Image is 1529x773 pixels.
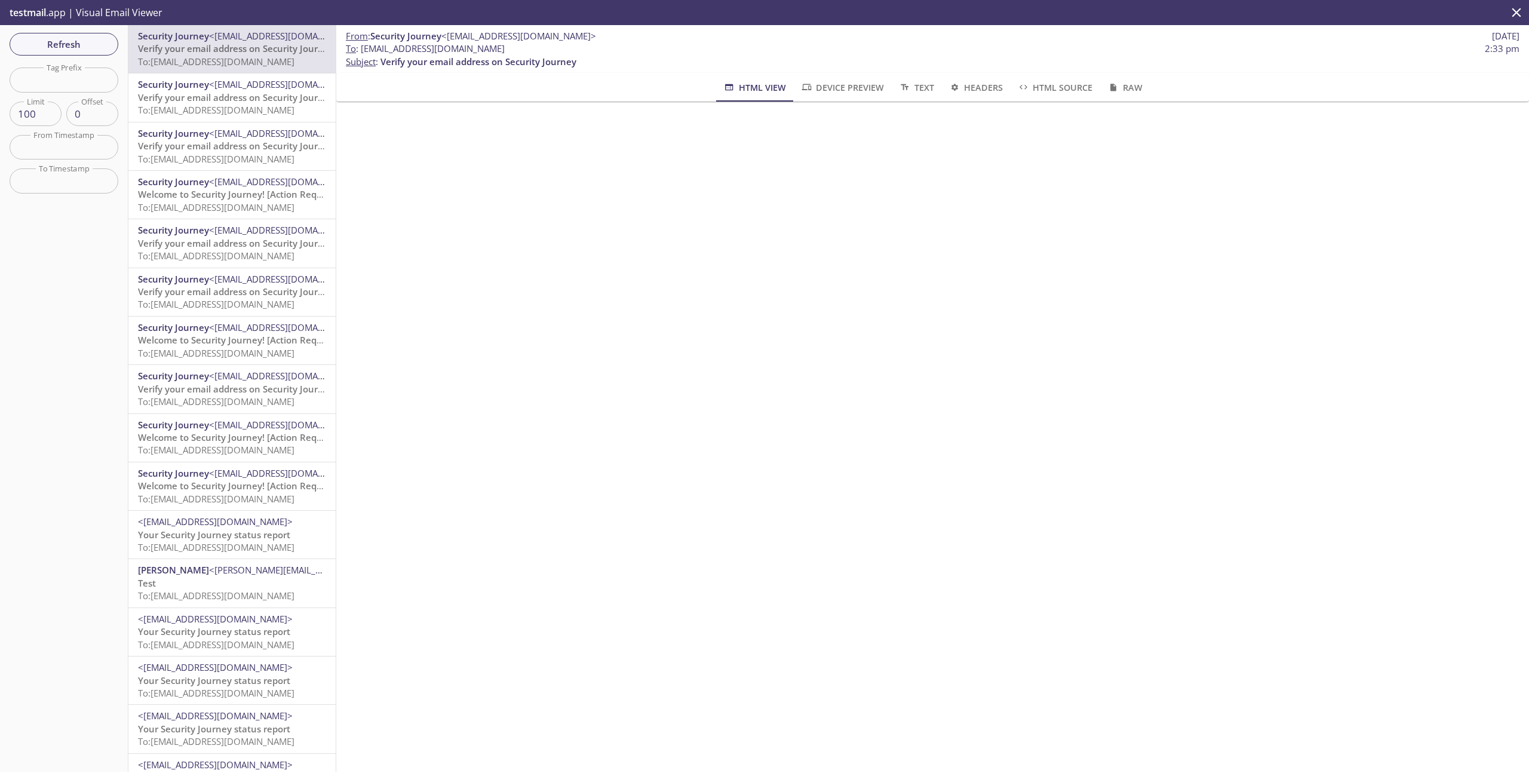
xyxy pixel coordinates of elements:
span: <[EMAIL_ADDRESS][DOMAIN_NAME]> [441,30,596,42]
div: <[EMAIL_ADDRESS][DOMAIN_NAME]>Your Security Journey status reportTo:[EMAIL_ADDRESS][DOMAIN_NAME] [128,705,336,753]
span: Security Journey [138,127,209,139]
button: Refresh [10,33,118,56]
span: <[EMAIL_ADDRESS][DOMAIN_NAME]> [209,30,364,42]
span: To: [EMAIL_ADDRESS][DOMAIN_NAME] [138,104,294,116]
div: Security Journey<[EMAIL_ADDRESS][DOMAIN_NAME]>Verify your email address on Security JourneyTo:[EM... [128,268,336,316]
span: Verify your email address on Security Journey [138,286,334,297]
p: : [346,42,1519,68]
span: HTML Source [1017,80,1092,95]
span: Security Journey [370,30,441,42]
span: Verify your email address on Security Journey [138,91,334,103]
div: Security Journey<[EMAIL_ADDRESS][DOMAIN_NAME]>Verify your email address on Security JourneyTo:[EM... [128,219,336,267]
span: <[PERSON_NAME][EMAIL_ADDRESS][DOMAIN_NAME]> [209,564,432,576]
span: To: [EMAIL_ADDRESS][DOMAIN_NAME] [138,298,294,310]
span: To: [EMAIL_ADDRESS][DOMAIN_NAME] [138,201,294,213]
span: <[EMAIL_ADDRESS][DOMAIN_NAME]> [209,370,364,382]
span: From [346,30,368,42]
div: Security Journey<[EMAIL_ADDRESS][DOMAIN_NAME]>Verify your email address on Security JourneyTo:[EM... [128,365,336,413]
span: 2:33 pm [1485,42,1519,55]
span: Your Security Journey status report [138,674,290,686]
span: Test [138,577,156,589]
span: <[EMAIL_ADDRESS][DOMAIN_NAME]> [209,467,364,479]
span: [DATE] [1492,30,1519,42]
span: HTML View [723,80,785,95]
span: <[EMAIL_ADDRESS][DOMAIN_NAME]> [138,710,293,722]
div: Security Journey<[EMAIL_ADDRESS][DOMAIN_NAME]>Verify your email address on Security JourneyTo:[EM... [128,73,336,121]
span: Verify your email address on Security Journey [138,383,334,395]
div: Security Journey<[EMAIL_ADDRESS][DOMAIN_NAME]>Welcome to Security Journey! [Action Required]To:[E... [128,171,336,219]
div: Security Journey<[EMAIL_ADDRESS][DOMAIN_NAME]>Verify your email address on Security JourneyTo:[EM... [128,25,336,73]
span: To: [EMAIL_ADDRESS][DOMAIN_NAME] [138,153,294,165]
span: Raw [1107,80,1142,95]
div: <[EMAIL_ADDRESS][DOMAIN_NAME]>Your Security Journey status reportTo:[EMAIL_ADDRESS][DOMAIN_NAME] [128,608,336,656]
span: <[EMAIL_ADDRESS][DOMAIN_NAME]> [138,613,293,625]
span: To: [EMAIL_ADDRESS][DOMAIN_NAME] [138,687,294,699]
span: Device Preview [800,80,884,95]
span: Welcome to Security Journey! [Action Required] [138,334,342,346]
span: : [346,30,596,42]
div: Security Journey<[EMAIL_ADDRESS][DOMAIN_NAME]>Welcome to Security Journey! [Action Required]To:[E... [128,317,336,364]
span: To: [EMAIL_ADDRESS][DOMAIN_NAME] [138,639,294,651]
span: Welcome to Security Journey! [Action Required] [138,431,342,443]
div: Security Journey<[EMAIL_ADDRESS][DOMAIN_NAME]>Welcome to Security Journey! [Action Required]To:[E... [128,414,336,462]
span: To: [EMAIL_ADDRESS][DOMAIN_NAME] [138,444,294,456]
span: <[EMAIL_ADDRESS][DOMAIN_NAME]> [138,516,293,527]
span: To: [EMAIL_ADDRESS][DOMAIN_NAME] [138,493,294,505]
span: Security Journey [138,321,209,333]
span: <[EMAIL_ADDRESS][DOMAIN_NAME]> [209,224,364,236]
span: To [346,42,356,54]
span: Your Security Journey status report [138,723,290,735]
span: To: [EMAIL_ADDRESS][DOMAIN_NAME] [138,395,294,407]
span: Verify your email address on Security Journey [138,140,334,152]
span: <[EMAIL_ADDRESS][DOMAIN_NAME]> [209,78,364,90]
span: <[EMAIL_ADDRESS][DOMAIN_NAME]> [209,176,364,188]
span: <[EMAIL_ADDRESS][DOMAIN_NAME]> [209,127,364,139]
span: Security Journey [138,273,209,285]
span: Verify your email address on Security Journey [138,237,334,249]
span: Verify your email address on Security Journey [138,42,334,54]
span: Subject [346,56,376,68]
span: Security Journey [138,370,209,382]
div: <[EMAIL_ADDRESS][DOMAIN_NAME]>Your Security Journey status reportTo:[EMAIL_ADDRESS][DOMAIN_NAME] [128,511,336,559]
span: Security Journey [138,224,209,236]
span: Verify your email address on Security Journey [380,56,576,68]
span: Your Security Journey status report [138,625,290,637]
span: Headers [948,80,1003,95]
span: To: [EMAIL_ADDRESS][DOMAIN_NAME] [138,590,294,602]
span: Welcome to Security Journey! [Action Required] [138,480,342,492]
span: [PERSON_NAME] [138,564,209,576]
div: Security Journey<[EMAIL_ADDRESS][DOMAIN_NAME]>Welcome to Security Journey! [Action Required]To:[E... [128,462,336,510]
span: Security Journey [138,467,209,479]
span: To: [EMAIL_ADDRESS][DOMAIN_NAME] [138,56,294,68]
span: To: [EMAIL_ADDRESS][DOMAIN_NAME] [138,735,294,747]
div: <[EMAIL_ADDRESS][DOMAIN_NAME]>Your Security Journey status reportTo:[EMAIL_ADDRESS][DOMAIN_NAME] [128,657,336,704]
span: Security Journey [138,176,209,188]
span: To: [EMAIL_ADDRESS][DOMAIN_NAME] [138,347,294,359]
span: <[EMAIL_ADDRESS][DOMAIN_NAME]> [138,661,293,673]
span: To: [EMAIL_ADDRESS][DOMAIN_NAME] [138,250,294,262]
span: <[EMAIL_ADDRESS][DOMAIN_NAME]> [209,273,364,285]
span: Text [898,80,934,95]
span: <[EMAIL_ADDRESS][DOMAIN_NAME]> [209,321,364,333]
span: <[EMAIL_ADDRESS][DOMAIN_NAME]> [209,419,364,431]
div: [PERSON_NAME]<[PERSON_NAME][EMAIL_ADDRESS][DOMAIN_NAME]>TestTo:[EMAIL_ADDRESS][DOMAIN_NAME] [128,559,336,607]
div: Security Journey<[EMAIL_ADDRESS][DOMAIN_NAME]>Verify your email address on Security JourneyTo:[EM... [128,122,336,170]
span: <[EMAIL_ADDRESS][DOMAIN_NAME]> [138,759,293,771]
span: Security Journey [138,419,209,431]
span: Security Journey [138,30,209,42]
span: Security Journey [138,78,209,90]
span: : [EMAIL_ADDRESS][DOMAIN_NAME] [346,42,505,55]
span: To: [EMAIL_ADDRESS][DOMAIN_NAME] [138,541,294,553]
span: Welcome to Security Journey! [Action Required] [138,188,342,200]
span: Refresh [19,36,109,52]
span: testmail [10,6,46,19]
span: Your Security Journey status report [138,529,290,541]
